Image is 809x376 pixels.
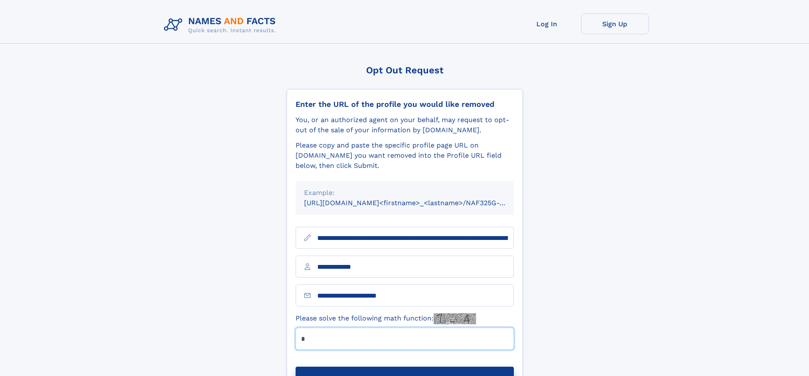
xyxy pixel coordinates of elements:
[161,14,283,36] img: Logo Names and Facts
[296,313,476,324] label: Please solve the following math function:
[296,115,514,135] div: You, or an authorized agent on your behalf, may request to opt-out of the sale of your informatio...
[304,199,530,207] small: [URL][DOMAIN_NAME]<firstname>_<lastname>/NAF325G-xxxxxxxx
[513,14,581,34] a: Log In
[296,140,514,171] div: Please copy and paste the specific profile page URL on [DOMAIN_NAME] you want removed into the Pr...
[296,100,514,109] div: Enter the URL of the profile you would like removed
[287,65,523,75] div: Opt Out Request
[304,188,505,198] div: Example:
[581,14,649,34] a: Sign Up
